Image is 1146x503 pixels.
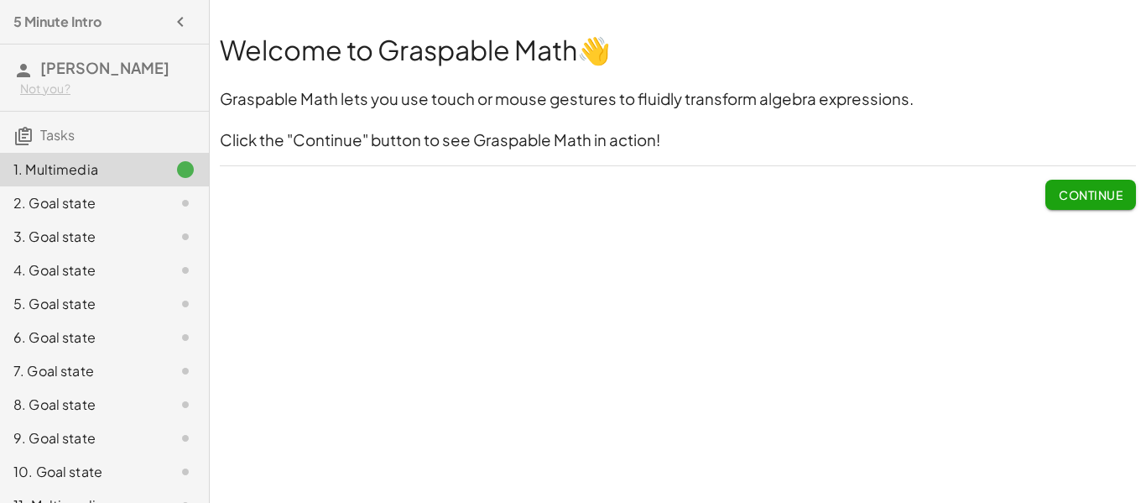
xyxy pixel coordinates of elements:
[1059,187,1123,202] span: Continue
[175,260,195,280] i: Task not started.
[40,58,169,77] span: [PERSON_NAME]
[20,81,195,97] div: Not you?
[175,327,195,348] i: Task not started.
[175,428,195,448] i: Task not started.
[175,395,195,415] i: Task not started.
[13,428,148,448] div: 9. Goal state
[13,227,148,247] div: 3. Goal state
[13,361,148,381] div: 7. Goal state
[175,361,195,381] i: Task not started.
[220,31,1136,69] h1: Welcome to Graspable Math
[13,395,148,415] div: 8. Goal state
[175,227,195,247] i: Task not started.
[13,260,148,280] div: 4. Goal state
[175,462,195,482] i: Task not started.
[220,129,1136,152] h3: Click the "Continue" button to see Graspable Math in action!
[13,160,148,180] div: 1. Multimedia
[13,193,148,213] div: 2. Goal state
[220,88,1136,111] h3: Graspable Math lets you use touch or mouse gestures to fluidly transform algebra expressions.
[40,126,75,144] span: Tasks
[13,294,148,314] div: 5. Goal state
[13,12,102,32] h4: 5 Minute Intro
[13,327,148,348] div: 6. Goal state
[175,160,195,180] i: Task finished.
[175,193,195,213] i: Task not started.
[577,33,611,66] strong: 👋
[13,462,148,482] div: 10. Goal state
[175,294,195,314] i: Task not started.
[1045,180,1136,210] button: Continue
